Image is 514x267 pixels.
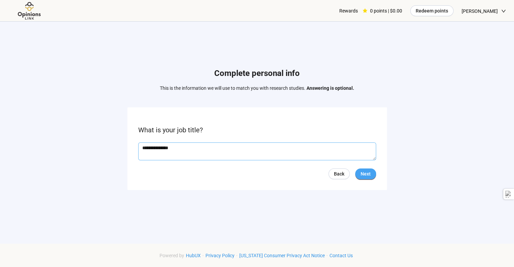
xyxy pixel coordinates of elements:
a: Privacy Policy [204,253,236,258]
a: HubUX [184,253,202,258]
span: star [363,8,367,13]
span: Back [334,170,344,178]
a: Contact Us [328,253,354,258]
a: Back [328,168,350,179]
span: [PERSON_NAME] [462,0,498,22]
div: · · · [160,252,354,259]
button: Next [355,168,376,179]
a: [US_STATE] Consumer Privacy Act Notice [238,253,326,258]
span: Next [361,170,371,178]
p: This is the information we will use to match you with research studies. [160,84,354,92]
h1: Complete personal info [160,67,354,80]
button: Redeem points [410,5,454,16]
span: Redeem points [416,7,448,15]
span: down [501,9,506,14]
strong: Answering is optional. [307,85,354,91]
span: Powered by [160,253,184,258]
p: What is your job title? [138,125,376,135]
